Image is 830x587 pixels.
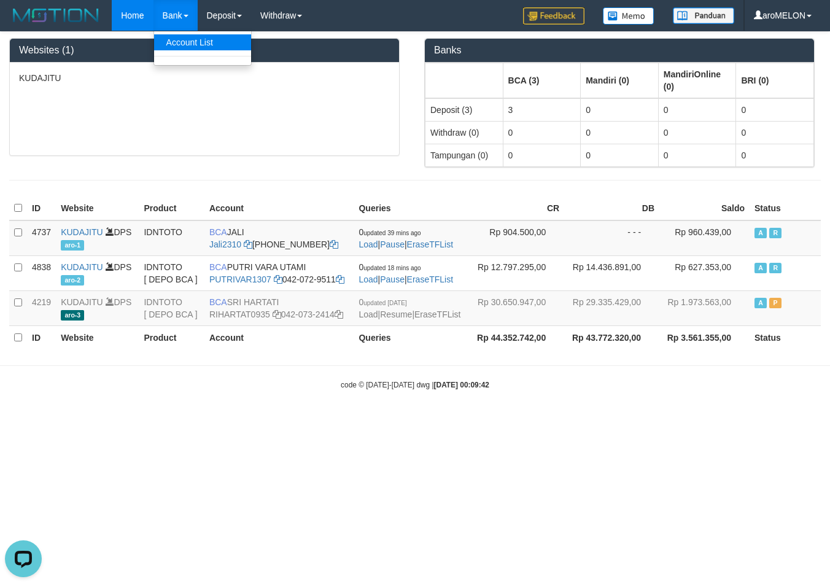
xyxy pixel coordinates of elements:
a: Jali2310 [209,239,241,249]
td: Tampungan (0) [425,144,503,166]
td: IDNTOTO [ DEPO BCA ] [139,290,204,325]
a: EraseTFList [414,309,460,319]
td: Withdraw (0) [425,121,503,144]
td: 0 [581,144,659,166]
th: Group: activate to sort column ascending [581,63,659,98]
a: PUTRIVAR1307 [209,274,271,284]
th: Group: activate to sort column ascending [503,63,581,98]
td: 0 [736,144,814,166]
th: Queries [354,196,469,220]
th: Website [56,196,139,220]
td: 4737 [27,220,56,256]
img: MOTION_logo.png [9,6,103,25]
a: KUDAJITU [61,227,103,237]
td: 0 [581,121,659,144]
a: EraseTFList [407,274,453,284]
button: Open LiveChat chat widget [5,5,42,42]
td: 0 [736,98,814,122]
td: 0 [736,121,814,144]
td: 0 [658,98,736,122]
span: 0 [359,262,421,272]
td: Rp 960.439,00 [659,220,750,256]
td: 0 [503,144,581,166]
td: DPS [56,290,139,325]
td: 4838 [27,255,56,290]
a: Pause [380,239,405,249]
span: BCA [209,297,227,307]
td: Rp 29.335.429,00 [564,290,659,325]
td: 0 [581,98,659,122]
img: panduan.png [673,7,734,24]
td: Deposit (3) [425,98,503,122]
th: ID [27,325,56,349]
img: Button%20Memo.svg [603,7,654,25]
span: | | [359,227,453,249]
th: Rp 43.772.320,00 [564,325,659,349]
span: BCA [209,262,227,272]
a: Copy 0420729511 to clipboard [336,274,344,284]
a: Copy 0420732414 to clipboard [335,309,343,319]
th: Queries [354,325,469,349]
th: ID [27,196,56,220]
th: Product [139,325,204,349]
a: KUDAJITU [61,297,103,307]
span: updated 39 mins ago [363,230,421,236]
a: Copy PUTRIVAR1307 to clipboard [274,274,282,284]
span: updated [DATE] [363,300,406,306]
th: Status [750,196,821,220]
td: 3 [503,98,581,122]
span: Active [754,228,767,238]
span: | | [359,262,453,284]
img: Feedback.jpg [523,7,584,25]
td: Rp 1.973.563,00 [659,290,750,325]
td: DPS [56,220,139,256]
span: 0 [359,297,406,307]
span: Running [769,263,782,273]
td: 0 [503,121,581,144]
th: Account [204,196,354,220]
a: Copy 6127014941 to clipboard [330,239,338,249]
span: aro-2 [61,275,84,286]
td: Rp 30.650.947,00 [469,290,564,325]
th: Saldo [659,196,750,220]
td: IDNTOTO [ DEPO BCA ] [139,255,204,290]
th: Website [56,325,139,349]
a: Load [359,239,378,249]
td: 0 [658,144,736,166]
span: Paused [769,298,782,308]
td: Rp 904.500,00 [469,220,564,256]
a: Load [359,274,378,284]
p: KUDAJITU [19,72,390,84]
th: Product [139,196,204,220]
span: | | [359,297,460,319]
td: 4219 [27,290,56,325]
span: aro-3 [61,310,84,321]
span: updated 18 mins ago [363,265,421,271]
td: JALI [PHONE_NUMBER] [204,220,354,256]
td: Rp 14.436.891,00 [564,255,659,290]
th: Group: activate to sort column ascending [736,63,814,98]
a: KUDAJITU [61,262,103,272]
td: SRI HARTATI 042-073-2414 [204,290,354,325]
th: Group: activate to sort column ascending [658,63,736,98]
span: Running [769,228,782,238]
td: Rp 627.353,00 [659,255,750,290]
a: Load [359,309,378,319]
th: CR [469,196,564,220]
h3: Banks [434,45,805,56]
th: DB [564,196,659,220]
span: Active [754,263,767,273]
a: Resume [380,309,412,319]
h3: Websites (1) [19,45,390,56]
th: Rp 3.561.355,00 [659,325,750,349]
td: DPS [56,255,139,290]
td: IDNTOTO [139,220,204,256]
span: aro-1 [61,240,84,251]
a: Account List [154,34,251,50]
span: BCA [209,227,227,237]
small: code © [DATE]-[DATE] dwg | [341,381,489,389]
th: Status [750,325,821,349]
a: Copy RIHARTAT0935 to clipboard [273,309,281,319]
a: Copy Jali2310 to clipboard [244,239,252,249]
strong: [DATE] 00:09:42 [434,381,489,389]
